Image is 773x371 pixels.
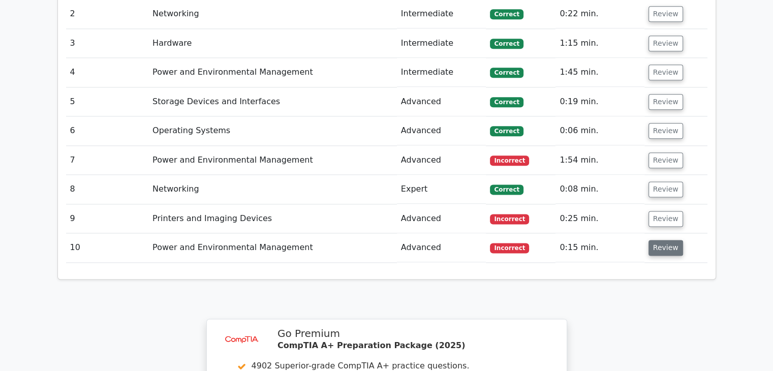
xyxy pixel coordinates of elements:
td: Storage Devices and Interfaces [148,87,397,116]
td: 4 [66,58,149,87]
span: Correct [490,9,523,19]
td: Networking [148,175,397,204]
td: 5 [66,87,149,116]
button: Review [648,6,683,22]
span: Correct [490,97,523,107]
td: 7 [66,146,149,175]
td: 1:15 min. [555,29,644,58]
button: Review [648,211,683,227]
td: 0:08 min. [555,175,644,204]
td: 0:06 min. [555,116,644,145]
td: Power and Environmental Management [148,233,397,262]
td: Intermediate [397,58,486,87]
td: Power and Environmental Management [148,146,397,175]
td: 0:25 min. [555,204,644,233]
td: 1:45 min. [555,58,644,87]
td: 8 [66,175,149,204]
span: Correct [490,126,523,136]
td: Advanced [397,204,486,233]
td: Advanced [397,146,486,175]
button: Review [648,65,683,80]
button: Review [648,123,683,139]
td: 0:15 min. [555,233,644,262]
td: Advanced [397,87,486,116]
td: Operating Systems [148,116,397,145]
td: 0:19 min. [555,87,644,116]
span: Incorrect [490,156,529,166]
button: Review [648,152,683,168]
button: Review [648,181,683,197]
td: Expert [397,175,486,204]
td: Intermediate [397,29,486,58]
span: Correct [490,39,523,49]
td: Power and Environmental Management [148,58,397,87]
td: 9 [66,204,149,233]
button: Review [648,36,683,51]
td: 3 [66,29,149,58]
td: Advanced [397,233,486,262]
button: Review [648,240,683,256]
td: Advanced [397,116,486,145]
span: Correct [490,184,523,195]
td: Printers and Imaging Devices [148,204,397,233]
button: Review [648,94,683,110]
span: Incorrect [490,243,529,253]
td: 6 [66,116,149,145]
td: 1:54 min. [555,146,644,175]
td: Hardware [148,29,397,58]
td: 10 [66,233,149,262]
span: Correct [490,68,523,78]
span: Incorrect [490,214,529,224]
